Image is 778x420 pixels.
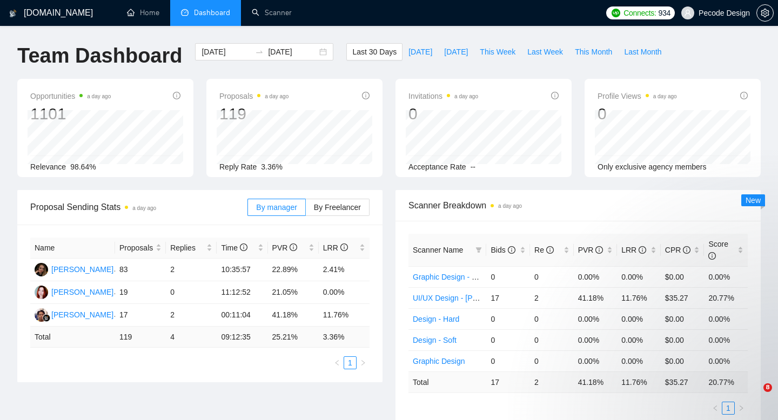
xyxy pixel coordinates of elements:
[202,46,251,58] input: Start date
[166,281,217,304] td: 0
[268,281,319,304] td: 21.05%
[569,43,618,60] button: This Month
[30,238,115,259] th: Name
[665,246,690,254] span: CPR
[357,356,370,369] button: right
[219,104,289,124] div: 119
[51,263,113,275] div: [PERSON_NAME]
[331,356,344,369] button: left
[740,92,748,99] span: info-circle
[344,357,356,369] a: 1
[709,402,722,415] button: left
[413,273,485,281] a: Graphic Design - Soft
[756,9,774,17] a: setting
[30,162,66,171] span: Relevance
[661,287,705,308] td: $35.27
[438,43,474,60] button: [DATE]
[738,405,745,411] span: right
[408,104,478,124] div: 0
[612,9,620,17] img: upwork-logo.png
[618,43,667,60] button: Last Month
[87,93,111,99] time: a day ago
[486,308,530,329] td: 0
[708,240,728,260] span: Score
[17,43,182,69] h1: Team Dashboard
[527,46,563,58] span: Last Week
[217,327,267,348] td: 09:12:35
[265,93,289,99] time: a day ago
[132,205,156,211] time: a day ago
[617,308,661,329] td: 0.00%
[35,287,113,296] a: OS[PERSON_NAME]
[498,203,522,209] time: a day ago
[408,199,748,212] span: Scanner Breakdown
[722,402,734,414] a: 1
[486,329,530,350] td: 0
[735,402,748,415] button: right
[598,90,677,103] span: Profile Views
[173,92,180,99] span: info-circle
[166,259,217,281] td: 2
[486,287,530,308] td: 17
[530,266,574,287] td: 0
[256,203,297,212] span: By manager
[574,287,618,308] td: 41.18%
[115,304,166,327] td: 17
[319,304,370,327] td: 11.76%
[486,266,530,287] td: 0
[51,309,113,321] div: [PERSON_NAME]
[268,259,319,281] td: 22.89%
[255,48,264,56] span: to
[683,246,690,254] span: info-circle
[170,242,204,254] span: Replies
[166,327,217,348] td: 4
[574,308,618,329] td: 0.00%
[704,266,748,287] td: 0.00%
[444,46,468,58] span: [DATE]
[221,243,247,252] span: Time
[491,246,515,254] span: Bids
[595,246,603,254] span: info-circle
[319,327,370,348] td: 3.36 %
[661,266,705,287] td: $0.00
[624,46,661,58] span: Last Month
[51,286,113,298] div: [PERSON_NAME]
[722,402,735,415] li: 1
[344,356,357,369] li: 1
[617,287,661,308] td: 11.76%
[480,46,515,58] span: This Week
[35,265,113,273] a: KP[PERSON_NAME]
[115,238,166,259] th: Proposals
[704,287,748,308] td: 20.77%
[272,243,298,252] span: PVR
[530,371,574,392] td: 2
[413,357,465,365] a: Graphic Design
[534,246,554,254] span: Re
[30,90,111,103] span: Opportunities
[43,314,50,322] img: gigradar-bm.png
[575,46,612,58] span: This Month
[546,246,554,254] span: info-circle
[70,162,96,171] span: 98.64%
[115,259,166,281] td: 83
[35,308,48,322] img: MS
[290,243,297,251] span: info-circle
[709,402,722,415] li: Previous Page
[408,162,466,171] span: Acceptance Rate
[219,90,289,103] span: Proposals
[708,252,716,260] span: info-circle
[217,281,267,304] td: 11:12:52
[474,43,521,60] button: This Week
[408,90,478,103] span: Invitations
[357,356,370,369] li: Next Page
[659,7,670,19] span: 934
[653,93,677,99] time: a day ago
[530,308,574,329] td: 0
[413,246,463,254] span: Scanner Name
[408,46,432,58] span: [DATE]
[741,383,767,409] iframe: Intercom live chat
[684,9,692,17] span: user
[9,5,17,22] img: logo
[408,371,486,392] td: Total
